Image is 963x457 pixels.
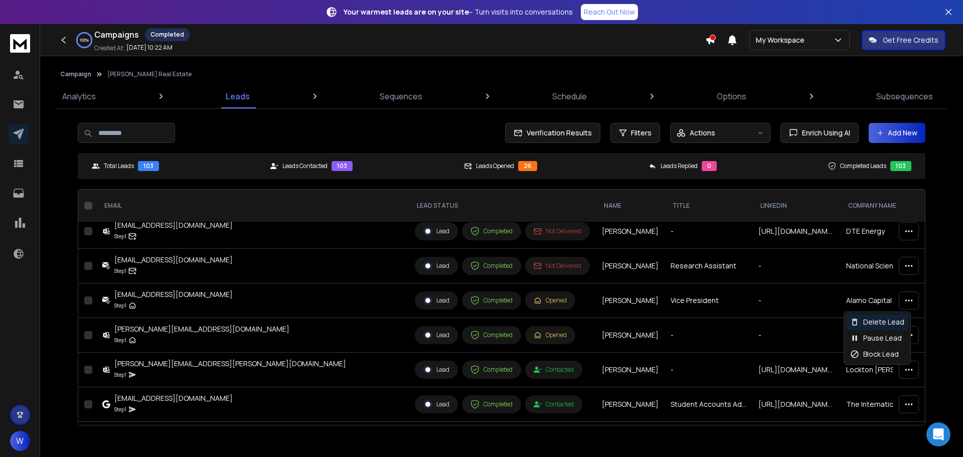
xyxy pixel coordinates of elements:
button: Filters [610,123,660,143]
div: Completed [470,227,513,236]
td: [URL][DOMAIN_NAME] [752,387,840,422]
div: Lead [423,296,449,305]
p: [DATE] 10:22 AM [126,44,173,52]
td: [PERSON_NAME] [596,283,665,318]
div: Opened [534,296,567,304]
p: Block Lead [863,349,899,359]
div: [PERSON_NAME][EMAIL_ADDRESS][PERSON_NAME][DOMAIN_NAME] [114,359,346,369]
td: PlusCBDoil [840,318,928,353]
div: Lead [423,261,449,270]
div: Lead [423,365,449,374]
a: Reach Out Now [581,4,638,20]
p: Analytics [62,90,96,102]
td: National Science Foundation (NSF) [840,249,928,283]
p: – Turn visits into conversations [344,7,573,17]
p: Reach Out Now [584,7,635,17]
td: Vice President [665,283,752,318]
p: Sequences [380,90,422,102]
td: DTE Energy [840,214,928,249]
td: The International School of [GEOGRAPHIC_DATA] [840,387,928,422]
td: Lockton [PERSON_NAME] Benefits [840,353,928,387]
p: Schedule [552,90,587,102]
div: Not Delivered [534,227,581,235]
button: Enrich Using AI [780,123,859,143]
th: title [665,190,752,222]
a: Sequences [374,84,428,108]
td: [PERSON_NAME] [596,353,665,387]
div: Completed [470,331,513,340]
span: Filters [631,128,652,138]
td: Account Manager [665,422,752,456]
p: [PERSON_NAME] Real Estate [107,70,192,78]
a: Leads [220,84,256,108]
h1: Campaigns [94,29,139,41]
p: 100 % [80,37,89,43]
p: Created At: [94,44,124,52]
div: Contacted [534,400,574,408]
button: Get Free Credits [862,30,945,50]
a: Subsequences [870,84,939,108]
td: [URL][DOMAIN_NAME][PERSON_NAME] [752,353,840,387]
button: Add New [869,123,925,143]
div: Completed [470,296,513,305]
img: logo [10,34,30,53]
span: Verification Results [523,128,592,138]
div: Completed [470,400,513,409]
p: Step 1 [114,335,126,345]
td: [PERSON_NAME] [596,387,665,422]
th: EMAIL [96,190,409,222]
div: [PERSON_NAME][EMAIL_ADDRESS][DOMAIN_NAME] [114,324,289,334]
div: [EMAIL_ADDRESS][DOMAIN_NAME] [114,255,233,265]
p: Leads Replied [661,162,698,170]
td: - [752,283,840,318]
td: [URL][DOMAIN_NAME][PERSON_NAME] [752,422,840,456]
td: [PERSON_NAME] [596,249,665,283]
td: - [752,318,840,353]
a: Schedule [546,84,593,108]
td: [PERSON_NAME] [596,318,665,353]
p: Step 1 [114,300,126,311]
td: - [665,318,752,353]
p: Step 1 [114,370,126,380]
div: [EMAIL_ADDRESS][DOMAIN_NAME] [114,289,233,299]
p: Step 1 [114,266,126,276]
span: Enrich Using AI [798,128,850,138]
p: Leads Contacted [282,162,328,170]
p: Get Free Credits [883,35,938,45]
p: Step 1 [114,231,126,241]
div: [EMAIL_ADDRESS][DOMAIN_NAME] [114,220,233,230]
p: Delete Lead [863,317,904,327]
td: - [665,353,752,387]
button: Campaign [60,70,91,78]
td: Student Accounts Administrator [665,387,752,422]
td: - [752,249,840,283]
div: Contacted [534,366,574,374]
div: [EMAIL_ADDRESS][DOMAIN_NAME] [114,393,233,403]
p: Subsequences [876,90,933,102]
p: Total Leads [104,162,134,170]
td: Alamo Capital [840,283,928,318]
div: Open Intercom Messenger [926,422,950,446]
p: Options [717,90,746,102]
button: Verification Results [505,123,600,143]
td: [PERSON_NAME] [596,422,665,456]
td: - [665,214,752,249]
th: NAME [596,190,665,222]
p: Leads Opened [476,162,514,170]
div: Completed [470,365,513,374]
p: Leads [226,90,250,102]
p: Pause Lead [863,333,902,343]
p: My Workspace [756,35,809,45]
div: Not Delivered [534,262,581,270]
div: Opened [534,331,567,339]
button: W [10,431,30,451]
div: Completed [470,261,513,270]
th: LinkedIn [752,190,840,222]
div: 0 [702,161,717,171]
td: [PERSON_NAME] [596,214,665,249]
div: Lead [423,400,449,409]
div: Lead [423,331,449,340]
div: Lead [423,227,449,236]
